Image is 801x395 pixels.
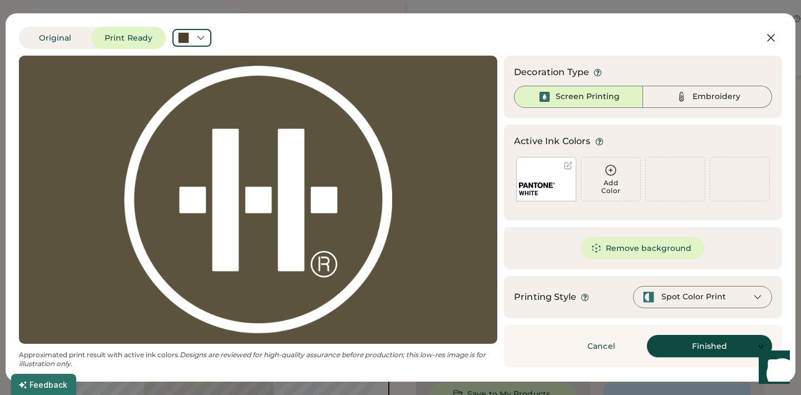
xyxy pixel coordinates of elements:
[556,91,620,102] div: Screen Printing
[514,135,591,148] div: Active Ink Colors
[519,189,573,197] div: WHITE
[514,290,576,304] div: Printing Style
[519,182,555,188] img: 1024px-Pantone_logo.svg.png
[19,27,91,49] button: Original
[19,350,497,368] div: Approximated print result with active ink colors.
[581,179,640,195] div: Add Color
[581,237,705,259] button: Remove background
[647,335,772,357] button: Finished
[642,291,655,303] img: spot-color-green.svg
[748,345,796,393] iframe: Front Chat
[538,90,551,103] img: Ink%20-%20Selected.svg
[514,66,589,79] div: Decoration Type
[562,335,640,357] button: Cancel
[661,292,726,303] div: Spot Color Print
[91,27,166,49] button: Print Ready
[19,350,487,368] em: Designs are reviewed for high-quality assurance before production; this low-res image is for illu...
[675,90,688,103] img: Thread%20-%20Unselected.svg
[693,91,740,102] div: Embroidery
